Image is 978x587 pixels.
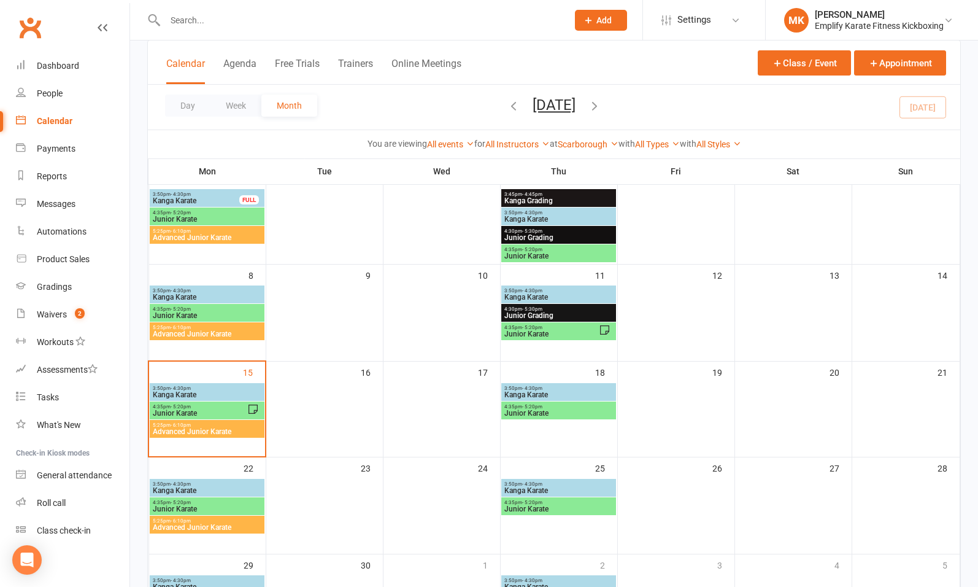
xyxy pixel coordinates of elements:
span: 4:35pm [504,500,613,505]
strong: with [618,139,635,149]
div: Roll call [37,498,66,508]
th: Fri [617,158,734,184]
a: Messages [16,190,129,218]
span: - 6:10pm [171,422,191,428]
button: Add [575,10,627,31]
span: 3:50pm [504,210,613,216]
a: Assessments [16,356,129,384]
span: - 5:20pm [171,210,191,216]
span: 4:35pm [504,404,613,410]
div: Gradings [37,282,72,292]
span: - 4:30pm [171,578,191,583]
span: 4:35pm [152,306,261,312]
button: Month [261,95,317,117]
button: Calendar [166,58,205,84]
span: Kanga Karate [152,197,239,204]
span: - 6:10pm [171,325,191,330]
th: Thu [500,158,617,184]
div: 10 [478,265,500,285]
div: 25 [595,457,617,478]
div: Dashboard [37,61,79,71]
div: Reports [37,171,67,181]
span: Advanced Junior Karate [152,428,261,435]
span: - 5:20pm [522,500,542,505]
span: - 4:30pm [522,578,542,583]
a: All events [427,139,474,149]
span: 3:45pm [504,192,613,197]
span: Junior Karate [504,252,613,260]
strong: You are viewing [368,139,427,149]
span: 5:25pm [152,228,261,234]
div: General attendance [37,470,112,480]
span: - 4:30pm [171,288,191,293]
a: All Styles [696,139,741,149]
span: - 5:30pm [522,306,542,312]
button: Week [210,95,261,117]
span: - 4:45pm [522,192,542,197]
span: Kanga Grading [504,197,613,204]
span: Junior Karate [504,505,613,513]
a: Dashboard [16,52,129,80]
a: All Types [635,139,680,149]
span: Add [596,15,612,25]
span: Advanced Junior Karate [152,330,261,338]
strong: for [474,139,485,149]
span: - 5:20pm [522,325,542,330]
div: 12 [712,265,734,285]
a: Gradings [16,273,129,301]
span: - 6:10pm [171,228,191,234]
div: 15 [243,362,265,382]
div: 24 [478,457,500,478]
span: - 4:30pm [171,481,191,487]
span: Junior Grading [504,234,613,241]
button: Free Trials [275,58,320,84]
div: Tasks [37,392,59,402]
span: Kanga Karate [504,216,613,223]
th: Sat [734,158,852,184]
span: 3:50pm [504,288,613,293]
span: - 5:20pm [171,500,191,505]
div: MK [784,8,809,33]
a: General attendance kiosk mode [16,462,129,489]
span: 5:25pm [152,518,261,524]
div: 27 [830,457,852,478]
button: Agenda [223,58,256,84]
div: 11 [595,265,617,285]
button: Day [165,95,210,117]
th: Mon [148,158,266,184]
div: What's New [37,420,81,430]
span: - 4:30pm [171,192,191,197]
input: Search... [161,12,559,29]
button: Class / Event [758,50,851,76]
a: Calendar [16,107,129,135]
a: Reports [16,163,129,190]
span: 3:50pm [152,192,239,197]
span: Kanga Karate [504,487,613,494]
span: - 4:30pm [171,386,191,391]
span: 4:35pm [152,500,261,505]
div: 16 [361,362,383,382]
th: Sun [852,158,960,184]
span: Kanga Karate [504,293,613,301]
div: 20 [830,362,852,382]
span: Kanga Karate [504,391,613,398]
div: Class check-in [37,526,91,535]
span: Kanga Karate [152,391,261,398]
a: All Instructors [485,139,550,149]
a: Roll call [16,489,129,517]
span: 4:35pm [504,325,598,330]
strong: at [550,139,558,149]
a: Payments [16,135,129,163]
button: [DATE] [533,96,576,114]
span: - 5:20pm [522,404,542,410]
button: Online Meetings [391,58,461,84]
strong: with [680,139,696,149]
span: - 5:30pm [522,228,542,234]
div: Calendar [37,116,72,126]
a: Class kiosk mode [16,517,129,545]
span: 3:50pm [504,578,613,583]
div: 13 [830,265,852,285]
button: Appointment [854,50,946,76]
div: Payments [37,144,75,154]
div: Workouts [37,337,74,347]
